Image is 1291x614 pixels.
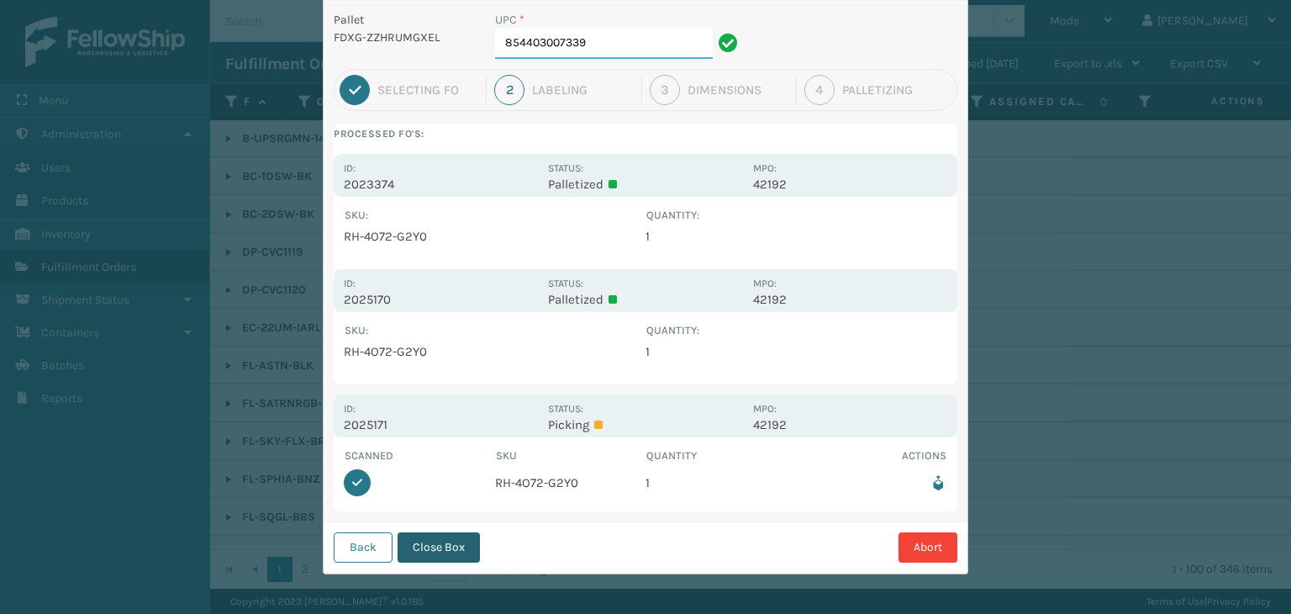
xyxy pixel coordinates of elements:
div: Labeling [532,82,633,98]
button: Abort [898,532,957,563]
label: Id: [344,162,356,174]
button: Back [334,532,393,563]
td: RH-4O72-G2Y0 [495,464,646,501]
p: 42192 [753,177,947,192]
p: Picking [548,417,742,432]
th: Quantity : [645,207,947,224]
td: RH-4O72-G2Y0 [344,224,645,249]
label: MPO: [753,162,777,174]
td: 1 [645,464,797,501]
td: Remove from box [797,464,948,501]
label: Id: [344,278,356,289]
p: 2025171 [344,417,538,432]
th: SKU [495,447,646,464]
td: RH-4O72-G2Y0 [344,339,645,364]
div: Palletizing [842,82,951,98]
p: Palletized [548,177,742,192]
label: Id: [344,403,356,415]
p: 2023374 [344,177,538,192]
p: 42192 [753,417,947,432]
th: Actions [797,447,948,464]
label: UPC [495,11,524,29]
label: MPO: [753,403,777,415]
label: Status: [548,162,583,174]
p: 42192 [753,292,947,307]
div: Dimensions [688,82,788,98]
th: SKU : [344,207,645,224]
th: Quantity : [645,322,947,339]
button: Close Box [398,532,480,563]
th: Quantity [645,447,797,464]
p: 2025170 [344,292,538,307]
th: SKU : [344,322,645,339]
p: FDXG-ZZHRUMGXEL [334,29,475,46]
div: Selecting FO [377,82,478,98]
label: Processed FO's: [334,124,957,144]
label: MPO: [753,278,777,289]
div: 1 [340,75,370,105]
p: Palletized [548,292,742,307]
td: 1 [645,224,947,249]
div: 2 [494,75,524,105]
label: Status: [548,278,583,289]
th: Scanned [344,447,495,464]
label: Status: [548,403,583,415]
p: Pallet [334,11,475,29]
div: 4 [804,75,835,105]
td: 1 [645,339,947,364]
div: 3 [650,75,680,105]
